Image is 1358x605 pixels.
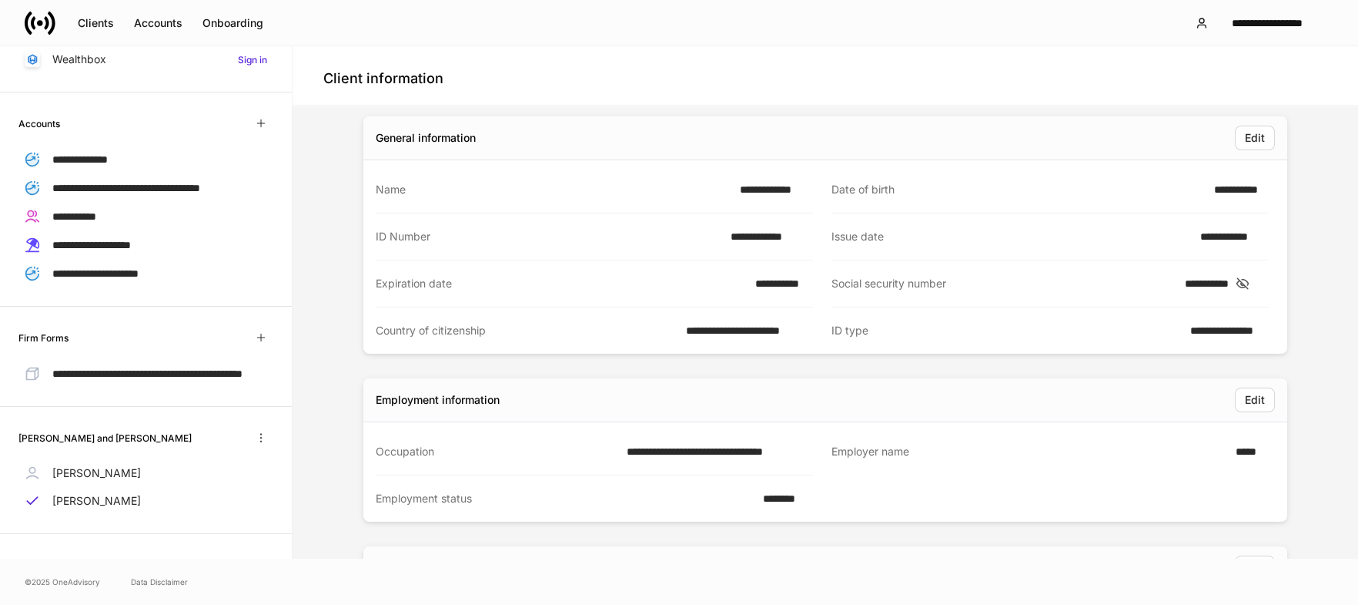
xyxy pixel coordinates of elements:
h6: Firm Forms [18,331,69,345]
button: Onboarding [192,11,273,35]
div: Expiration date [376,276,746,291]
a: WealthboxSign in [18,45,273,73]
p: [PERSON_NAME] [52,493,141,509]
button: Clients [68,11,124,35]
button: Edit [1235,388,1275,412]
div: Onboarding [202,15,263,31]
a: [PERSON_NAME] [18,487,273,515]
button: Accounts [124,11,192,35]
button: Edit [1235,126,1275,150]
p: Wealthbox [52,52,106,67]
div: ID type [831,323,1181,338]
p: [PERSON_NAME] [52,466,141,481]
div: Clients [78,15,114,31]
span: © 2025 OneAdvisory [25,576,100,588]
div: Social security number [831,276,1176,291]
div: Occupation [376,444,617,459]
div: ID Number [376,229,721,244]
div: Employment status [376,491,754,506]
h6: Accounts [18,116,60,131]
div: Edit [1245,130,1265,146]
div: Accounts [134,15,182,31]
div: Employer name [831,444,1226,460]
h4: Client information [323,69,443,88]
h6: [PERSON_NAME] and [PERSON_NAME] [18,431,192,445]
div: Country of citizenship [376,323,677,338]
a: Data Disclaimer [131,576,188,588]
div: Edit [1245,392,1265,408]
div: Date of birth [831,182,1205,197]
div: Issue date [831,229,1191,244]
div: Employment information [376,392,500,408]
div: General information [376,130,476,146]
a: [PERSON_NAME] [18,459,273,487]
h6: Sign in [238,52,267,67]
div: Name [376,182,731,197]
